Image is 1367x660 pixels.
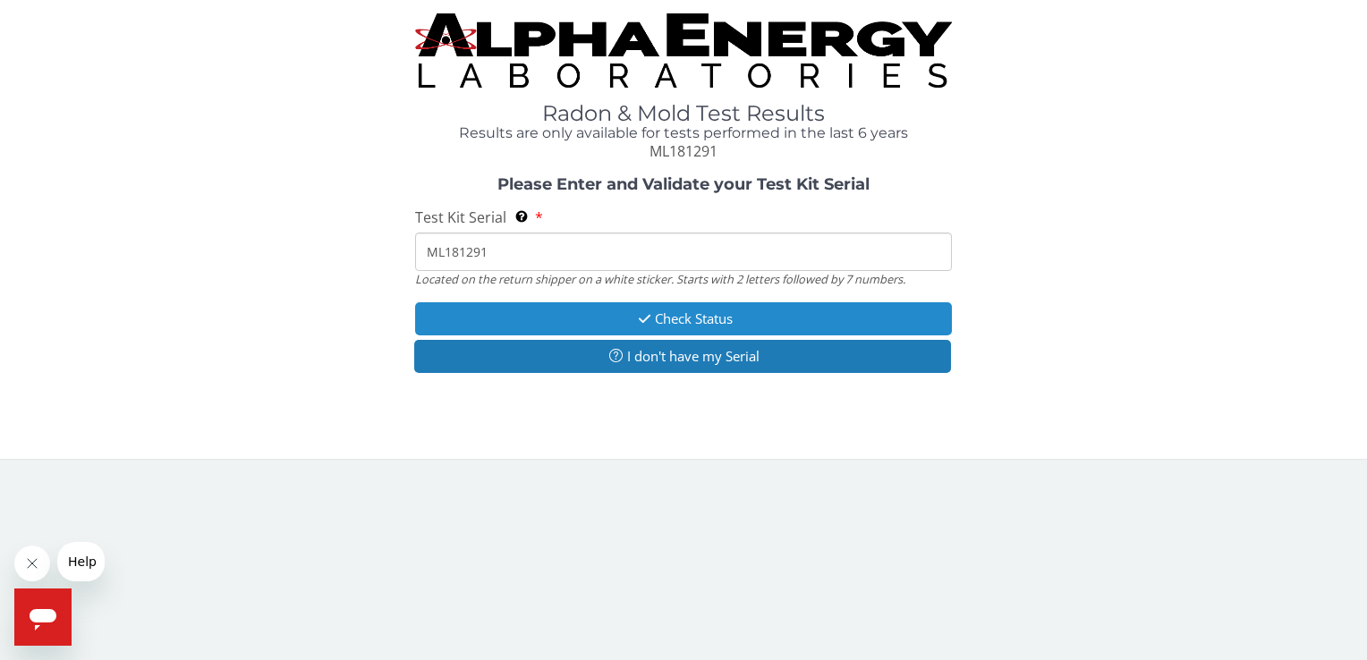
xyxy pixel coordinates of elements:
button: I don't have my Serial [414,340,950,373]
button: Check Status [415,302,951,335]
h1: Radon & Mold Test Results [415,102,951,125]
img: TightCrop.jpg [415,13,951,88]
strong: Please Enter and Validate your Test Kit Serial [497,174,870,194]
div: Located on the return shipper on a white sticker. Starts with 2 letters followed by 7 numbers. [415,271,951,287]
iframe: Button to launch messaging window [14,588,72,646]
iframe: Message from company [57,542,105,581]
h4: Results are only available for tests performed in the last 6 years [415,125,951,141]
iframe: Close message [14,546,50,581]
span: ML181291 [650,141,717,161]
span: Test Kit Serial [415,207,506,227]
